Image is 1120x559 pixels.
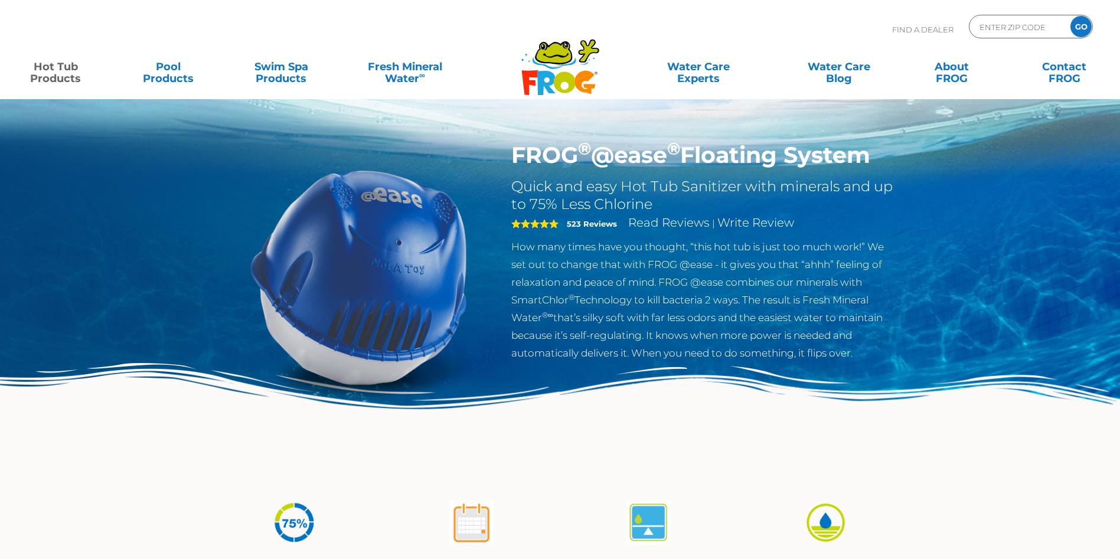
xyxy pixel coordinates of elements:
[272,501,316,545] img: icon-atease-75percent-less
[628,55,770,79] a: Water CareExperts
[1070,16,1092,37] input: GO
[667,138,680,159] sup: ®
[795,55,883,79] a: Water CareBlog
[125,55,213,79] a: PoolProducts
[511,178,897,213] h2: Quick and easy Hot Tub Sanitizer with minerals and up to 75% Less Chlorine
[578,138,591,159] sup: ®
[511,219,559,228] span: 5
[237,55,325,79] a: Swim SpaProducts
[419,70,425,80] sup: ∞
[12,55,100,79] a: Hot TubProducts
[569,293,574,302] sup: ®
[626,501,671,545] img: atease-icon-self-regulates
[511,238,897,362] p: How many times have you thought, “this hot tub is just too much work!” We set out to change that ...
[1020,55,1108,79] a: ContactFROG
[717,215,794,230] a: Write Review
[712,218,715,229] span: |
[449,501,494,545] img: atease-icon-shock-once
[515,24,606,96] img: Frog Products Logo
[542,310,553,319] sup: ®∞
[892,15,954,44] p: Find A Dealer
[350,55,460,79] a: Fresh MineralWater∞
[511,142,897,169] h1: FROG @ease Floating System
[907,55,995,79] a: AboutFROG
[224,142,494,412] img: hot-tub-product-atease-system.png
[628,215,710,230] a: Read Reviews
[567,219,617,228] strong: 523 Reviews
[804,501,848,545] img: icon-atease-easy-on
